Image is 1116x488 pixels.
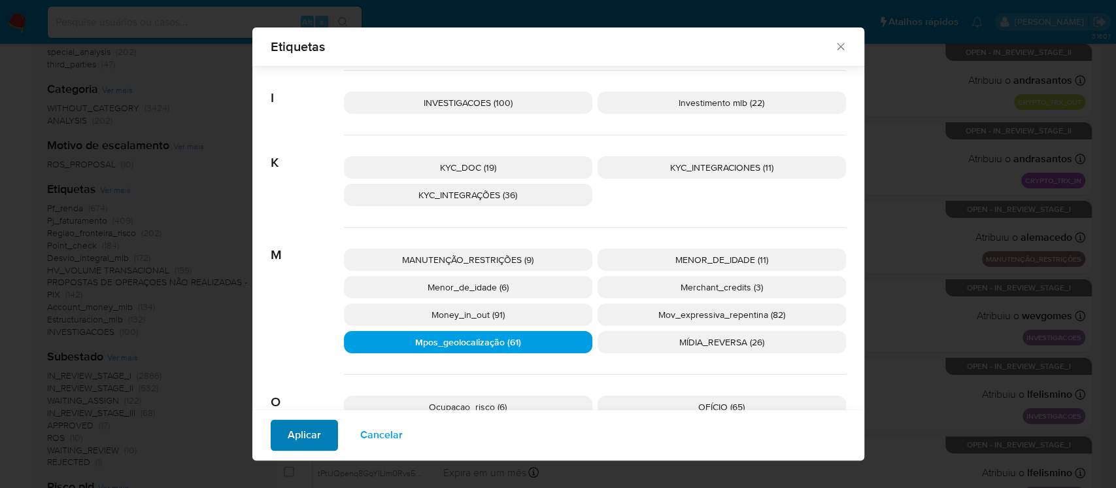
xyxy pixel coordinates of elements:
[834,40,846,52] button: Fechar
[679,336,764,349] span: MÍDIA_REVERSA (26)
[288,421,321,450] span: Aplicar
[428,281,509,294] span: Menor_de_idade (6)
[598,331,846,353] div: MÍDIA_REVERSA (26)
[271,228,344,263] span: M
[344,396,592,418] div: Ocupacao_risco (6)
[670,161,773,174] span: KYC_INTEGRACIONES (11)
[360,421,403,450] span: Cancelar
[343,420,420,451] button: Cancelar
[598,249,846,271] div: MENOR_DE_IDADE (11)
[344,184,592,206] div: KYC_INTEGRAÇÕES (36)
[440,161,496,174] span: KYC_DOC (19)
[675,253,768,266] span: MENOR_DE_IDADE (11)
[271,375,344,410] span: O
[271,420,338,451] button: Aplicar
[658,308,785,321] span: Mov_expressiva_repentina (82)
[344,276,592,298] div: Menor_de_idade (6)
[429,400,507,413] span: Ocupacao_risco (6)
[598,156,846,179] div: KYC_INTEGRACIONES (11)
[424,96,513,109] span: INVESTIGACOES (100)
[271,135,344,171] span: K
[402,253,533,266] span: MANUTENÇÃO_RESTRIÇÕES (9)
[698,400,745,413] span: OFÍCIO (65)
[598,276,846,298] div: Merchant_credits (3)
[271,40,835,53] span: Etiquetas
[271,71,344,106] span: I
[344,92,592,114] div: INVESTIGACOES (100)
[598,396,846,418] div: OFÍCIO (65)
[431,308,505,321] span: Money_in_out (91)
[418,188,517,201] span: KYC_INTEGRAÇÕES (36)
[415,336,521,349] span: Mpos_geolocalização (61)
[679,96,764,109] span: Investimento mlb (22)
[681,281,763,294] span: Merchant_credits (3)
[598,304,846,326] div: Mov_expressiva_repentina (82)
[344,331,592,353] div: Mpos_geolocalização (61)
[598,92,846,114] div: Investimento mlb (22)
[344,304,592,326] div: Money_in_out (91)
[344,156,592,179] div: KYC_DOC (19)
[344,249,592,271] div: MANUTENÇÃO_RESTRIÇÕES (9)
